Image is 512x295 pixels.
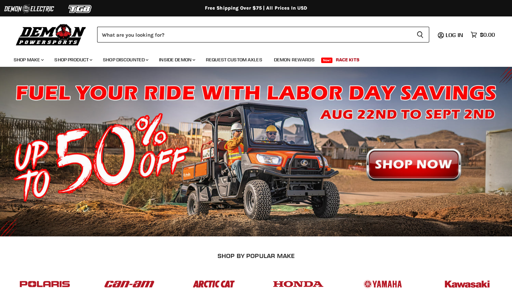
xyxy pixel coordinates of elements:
input: Search [97,27,411,42]
a: Shop Make [9,53,48,67]
h2: SHOP BY POPULAR MAKE [9,252,504,259]
ul: Main menu [9,50,493,67]
img: TGB Logo 2 [55,2,106,15]
form: Product [97,27,429,42]
a: Race Kits [331,53,365,67]
img: POPULAR_MAKE_logo_1_adc20308-ab24-48c4-9fac-e3c1a623d575.jpg [103,274,156,295]
span: Log in [446,32,463,38]
img: Demon Electric Logo 2 [3,2,55,15]
a: Shop Discounted [98,53,153,67]
button: Search [411,27,429,42]
a: Shop Product [49,53,96,67]
a: Request Custom Axles [201,53,267,67]
a: Log in [443,32,467,38]
img: POPULAR_MAKE_logo_4_4923a504-4bac-4306-a1be-165a52280178.jpg [272,274,325,295]
a: $0.00 [467,30,498,40]
img: POPULAR_MAKE_logo_6_76e8c46f-2d1e-4ecc-b320-194822857d41.jpg [441,274,494,295]
img: POPULAR_MAKE_logo_3_027535af-6171-4c5e-a9bc-f0eccd05c5d6.jpg [187,274,240,295]
img: POPULAR_MAKE_logo_2_dba48cf1-af45-46d4-8f73-953a0f002620.jpg [18,274,71,295]
a: Demon Rewards [269,53,320,67]
img: POPULAR_MAKE_logo_5_20258e7f-293c-4aac-afa8-159eaa299126.jpg [356,274,409,295]
a: Inside Demon [154,53,199,67]
img: Demon Powersports [14,22,89,47]
span: $0.00 [480,32,495,38]
span: New! [321,58,333,63]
